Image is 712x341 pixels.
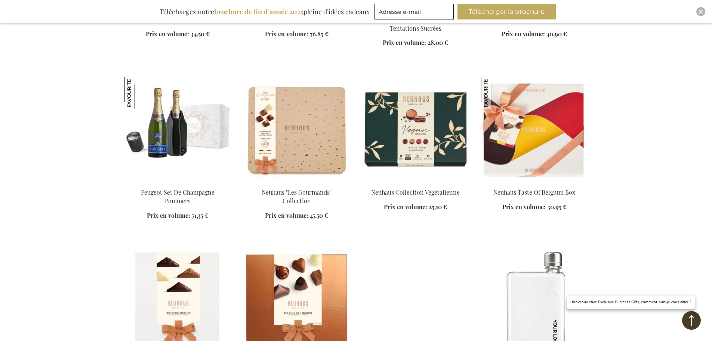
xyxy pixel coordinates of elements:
[502,30,567,39] a: Prix en volume: 40,90 €
[243,77,350,182] img: Neuhaus "Les Gourmands" Collection
[429,203,447,211] span: 25,10 €
[243,179,350,186] a: Neuhaus "Les Gourmands" Collection
[383,39,448,47] a: Prix en volume: 28,00 €
[146,30,189,38] span: Prix en volume:
[214,7,303,16] b: brochure de fin d’année 2025
[265,211,308,219] span: Prix en volume:
[371,188,460,196] a: Neuhaus Collection Végétalienne
[508,16,561,24] a: Peugeot Coffret Lux
[135,16,221,24] a: Lux Cadeau Bleu Sweet Delights
[124,77,157,109] img: Peugeot Set De Champagne Pommery
[265,30,329,39] a: Prix en volume: 76,85 €
[147,211,190,219] span: Prix en volume:
[191,30,210,38] span: 34,50 €
[310,211,328,219] span: 47,50 €
[493,188,575,196] a: Neuhaus Taste Of Belgium Box
[481,77,513,109] img: Neuhaus Taste Of Belgium Box
[699,9,703,14] img: Close
[457,4,556,19] button: Télécharger la brochure
[310,30,329,38] span: 76,85 €
[265,30,308,38] span: Prix en volume:
[428,39,448,46] span: 28,00 €
[156,4,373,19] div: Téléchargez notre pleine d’idées cadeaux
[502,203,546,211] span: Prix en volume:
[481,179,588,186] a: Neuhaus Taste Of Belgium Box Neuhaus Taste Of Belgium Box
[250,16,343,24] a: Set De Voyage Pour Vélo Baltimore
[383,39,426,46] span: Prix en volume:
[381,16,450,32] a: Feliz Sparkling 0% Set De Tentations Sucrées
[265,211,328,220] a: Prix en volume: 47,50 €
[362,77,469,182] img: Neuhaus Vegan Collection
[502,30,545,38] span: Prix en volume:
[502,203,567,211] a: Prix en volume: 30,95 €
[546,30,567,38] span: 40,90 €
[146,30,210,39] a: Prix en volume: 34,50 €
[547,203,567,211] span: 30,95 €
[384,203,427,211] span: Prix en volume:
[141,188,215,205] a: Peugeot Set De Champagne Pommery
[384,203,447,211] a: Prix en volume: 25,10 €
[124,77,231,182] img: Peugeot Champagne Pommery Set
[192,211,209,219] span: 71,35 €
[696,7,705,16] div: Close
[124,179,231,186] a: Peugeot Champagne Pommery Set Peugeot Set De Champagne Pommery
[375,4,456,22] form: marketing offers and promotions
[481,77,588,182] img: Neuhaus Taste Of Belgium Box
[262,188,332,205] a: Neuhaus "Les Gourmands" Collection
[147,211,209,220] a: Prix en volume: 71,35 €
[362,179,469,186] a: Neuhaus Vegan Collection
[375,4,454,19] input: Adresse e-mail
